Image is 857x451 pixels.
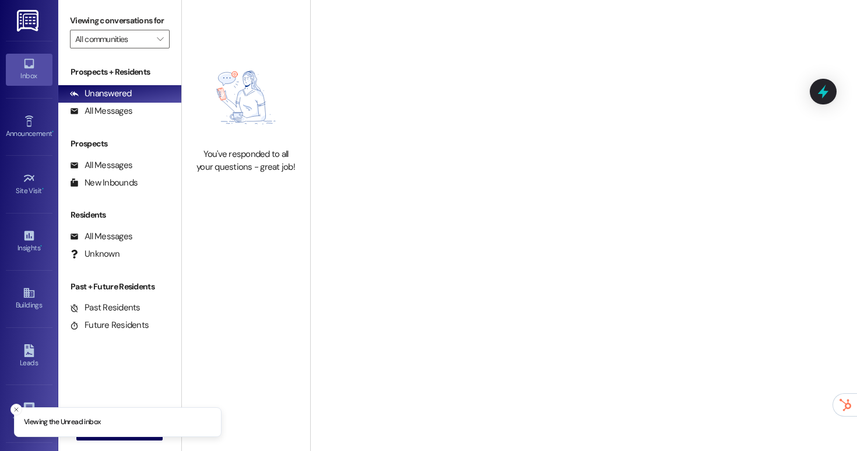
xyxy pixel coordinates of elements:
a: Leads [6,341,52,372]
div: Future Residents [70,319,149,331]
a: Insights • [6,226,52,257]
div: All Messages [70,159,132,172]
div: Prospects [58,138,181,150]
a: Inbox [6,54,52,85]
a: Site Visit • [6,169,52,200]
a: Buildings [6,283,52,314]
span: • [40,242,42,250]
button: Close toast [10,404,22,415]
div: Past Residents [70,302,141,314]
img: empty-state [195,53,297,143]
label: Viewing conversations for [70,12,170,30]
div: Unknown [70,248,120,260]
div: All Messages [70,105,132,117]
span: • [52,128,54,136]
div: Prospects + Residents [58,66,181,78]
div: Unanswered [70,88,132,100]
div: You've responded to all your questions - great job! [195,148,297,173]
div: All Messages [70,230,132,243]
div: Residents [58,209,181,221]
span: • [42,185,44,193]
input: All communities [75,30,151,48]
p: Viewing the Unread inbox [24,417,100,428]
i:  [157,34,163,44]
div: New Inbounds [70,177,138,189]
div: Past + Future Residents [58,281,181,293]
a: Templates • [6,398,52,429]
img: ResiDesk Logo [17,10,41,32]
